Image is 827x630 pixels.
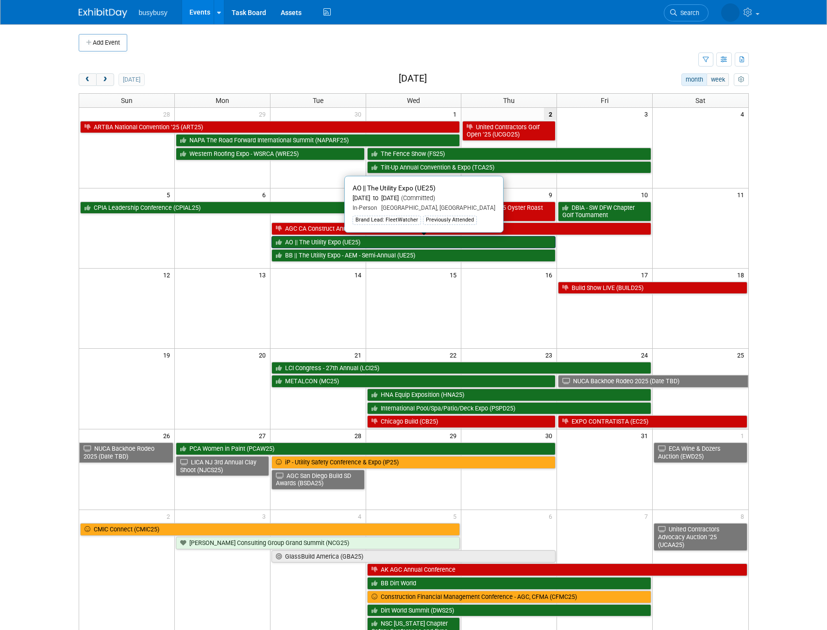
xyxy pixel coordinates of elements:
span: 9 [548,188,557,201]
a: PCA Women in Paint (PCAW25) [176,443,556,455]
img: Braden Gillespie [721,3,740,22]
span: 22 [449,349,461,361]
span: 10 [640,188,652,201]
span: In-Person [353,204,377,211]
a: [PERSON_NAME] Consulting Group Grand Summit (NCG25) [176,537,460,549]
button: Add Event [79,34,127,51]
a: United Contractors Golf Open ’25 (UCGO25) [462,121,556,141]
a: NAPA The Road Forward International Summit (NAPARF25) [176,134,460,147]
a: BB Dirt World [367,577,652,590]
span: Mon [216,97,229,104]
span: 5 [452,510,461,522]
i: Personalize Calendar [738,77,744,83]
a: CMIC Connect (CMIC25) [80,523,460,536]
div: [DATE] to [DATE] [353,194,495,203]
h2: [DATE] [399,73,427,84]
span: 24 [640,349,652,361]
span: 11 [736,188,748,201]
div: Previously Attended [423,216,477,224]
span: 8 [740,510,748,522]
span: [GEOGRAPHIC_DATA], [GEOGRAPHIC_DATA] [377,204,495,211]
span: 30 [544,429,557,442]
a: NUCA Backhoe Rodeo 2025 (Date TBD) [558,375,748,388]
a: Construction Financial Management Conference - AGC, CFMA (CFMC25) [367,591,652,603]
span: 15 [449,269,461,281]
a: GlassBuild America (GBA25) [271,550,556,563]
span: AO || The Utility Expo (UE25) [353,184,436,192]
span: 14 [354,269,366,281]
span: 31 [640,429,652,442]
span: 1 [452,108,461,120]
a: EXPO CONTRATISTA (EC25) [558,415,747,428]
span: 5 [166,188,174,201]
span: Sat [695,97,706,104]
span: 21 [354,349,366,361]
a: Chicago Build (CB25) [367,415,556,428]
a: Tilt-Up Annual Convention & Expo (TCA25) [367,161,652,174]
span: Wed [407,97,420,104]
a: Search [664,4,709,21]
button: month [681,73,707,86]
a: ECA Wine & Dozers Auction (EWD25) [654,443,747,462]
span: 3 [261,510,270,522]
a: LICA NJ 3rd Annual Clay Shoot (NJCS25) [176,456,269,476]
button: [DATE] [118,73,144,86]
button: prev [79,73,97,86]
img: ExhibitDay [79,8,127,18]
span: 3 [643,108,652,120]
span: 30 [354,108,366,120]
span: 19 [162,349,174,361]
a: iP - Utility Safety Conference & Expo (IP25) [271,456,556,469]
a: AGC San Diego Build SD Awards (BSDA25) [271,470,365,490]
span: 17 [640,269,652,281]
a: The Fence Show (FS25) [367,148,652,160]
a: HNA Equip Exposition (HNA25) [367,389,652,401]
span: Search [677,9,699,17]
span: 4 [740,108,748,120]
span: 23 [544,349,557,361]
a: DBIA - SW DFW Chapter Golf Tournament [558,202,651,221]
span: 28 [354,429,366,442]
a: Western Roofing Expo - WSRCA (WRE25) [176,148,365,160]
a: United Contractors Advocacy Auction ’25 (UCAA25) [654,523,747,551]
a: CPIA Leadership Conference (CPIAL25) [80,202,365,214]
button: week [707,73,729,86]
a: BB || The Utility Expo - AEM - Semi-Annual (UE25) [271,249,556,262]
a: AGC CA Construct Annual Conference 25 (CAC25) [271,222,651,235]
a: METALCON (MC25) [271,375,556,388]
span: 16 [544,269,557,281]
span: 6 [261,188,270,201]
span: 2 [166,510,174,522]
span: 2 [544,108,557,120]
span: 27 [258,429,270,442]
a: International Pool/Spa/Patio/Deck Expo (PSPD25) [367,402,652,415]
span: 7 [643,510,652,522]
a: SCAA 2025 Oyster Roast (SCOR25) [462,202,556,221]
span: 12 [162,269,174,281]
span: 25 [736,349,748,361]
a: Build Show LIVE (BUILD25) [558,282,747,294]
span: 13 [258,269,270,281]
a: ARTBA National Convention ’25 (ART25) [80,121,460,134]
span: 4 [357,510,366,522]
a: Dirt World Summit (DWS25) [367,604,652,617]
a: AK AGC Annual Conference [367,563,747,576]
span: Sun [121,97,133,104]
span: 28 [162,108,174,120]
span: busybusy [139,9,168,17]
span: 20 [258,349,270,361]
span: Thu [503,97,515,104]
span: Tue [313,97,323,104]
a: LCI Congress - 27th Annual (LCI25) [271,362,651,375]
span: Fri [601,97,608,104]
a: NUCA Backhoe Rodeo 2025 (Date TBD) [79,443,173,462]
span: 26 [162,429,174,442]
span: 1 [740,429,748,442]
span: 6 [548,510,557,522]
span: 29 [258,108,270,120]
span: (Committed) [399,194,435,202]
a: AO || The Utility Expo (UE25) [271,236,556,249]
button: next [96,73,114,86]
span: 18 [736,269,748,281]
span: 29 [449,429,461,442]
